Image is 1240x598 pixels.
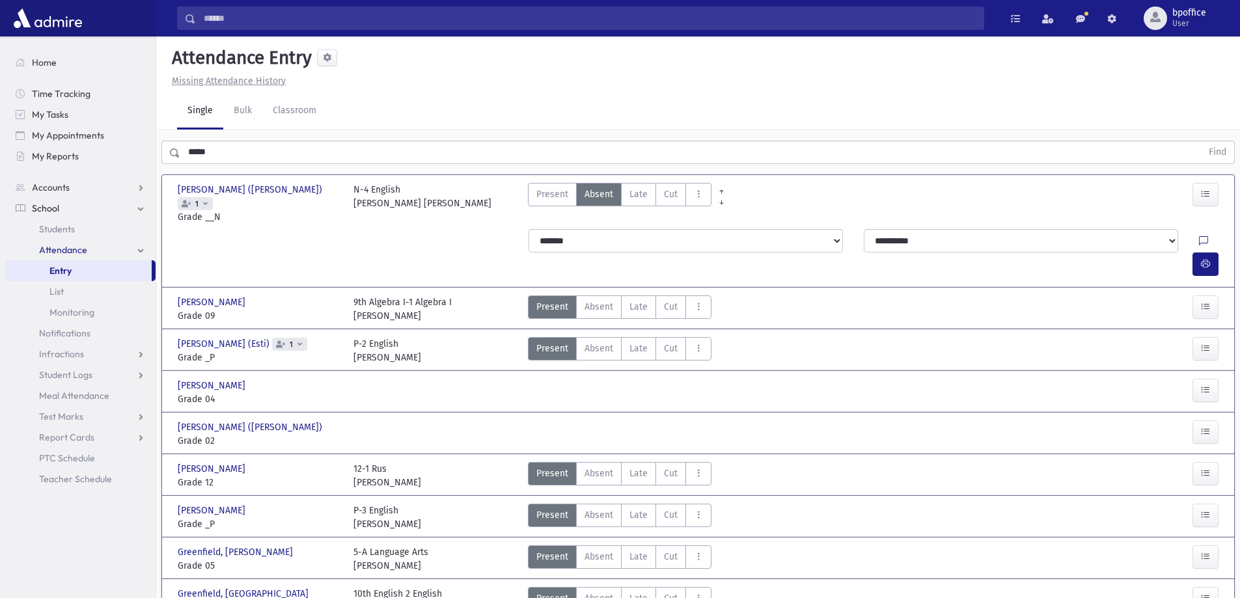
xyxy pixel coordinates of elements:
a: Report Cards [5,427,156,448]
span: Late [629,300,648,314]
input: Search [196,7,984,30]
span: Greenfield, [PERSON_NAME] [178,545,296,559]
span: My Tasks [32,109,68,120]
span: Time Tracking [32,88,90,100]
a: My Appointments [5,125,156,146]
div: 9th Algebra I-1 Algebra I [PERSON_NAME] [353,295,452,323]
span: [PERSON_NAME] [178,295,248,309]
a: Time Tracking [5,83,156,104]
span: Monitoring [49,306,94,318]
span: Grade 05 [178,559,340,573]
span: Teacher Schedule [39,473,112,485]
span: Attendance [39,244,87,256]
span: Late [629,550,648,564]
a: Entry [5,260,152,281]
div: AttTypes [528,295,711,323]
img: AdmirePro [10,5,85,31]
span: Grade 12 [178,476,340,489]
div: P-2 English [PERSON_NAME] [353,337,421,364]
span: Students [39,223,75,235]
div: AttTypes [528,183,711,224]
div: 12-1 Rus [PERSON_NAME] [353,462,421,489]
span: Cut [664,342,678,355]
a: Meal Attendance [5,385,156,406]
div: AttTypes [528,504,711,531]
span: Cut [664,550,678,564]
div: AttTypes [528,545,711,573]
a: Classroom [262,93,327,129]
span: bpoffice [1172,8,1206,18]
span: Present [536,300,568,314]
span: 1 [287,340,296,349]
span: Entry [49,265,72,277]
span: List [49,286,64,297]
div: N-4 English [PERSON_NAME] [PERSON_NAME] [353,183,491,224]
u: Missing Attendance History [172,75,286,87]
span: Grade 02 [178,434,340,448]
span: [PERSON_NAME] ([PERSON_NAME]) [178,183,325,197]
h5: Attendance Entry [167,47,312,69]
span: Late [629,342,648,355]
a: Attendance [5,239,156,260]
span: Student Logs [39,369,92,381]
a: Teacher Schedule [5,469,156,489]
div: P-3 English [PERSON_NAME] [353,504,421,531]
span: Meal Attendance [39,390,109,401]
span: Grade _P [178,351,340,364]
span: My Appointments [32,129,104,141]
a: Missing Attendance History [167,75,286,87]
span: [PERSON_NAME] [178,379,248,392]
a: My Reports [5,146,156,167]
a: Infractions [5,344,156,364]
a: Students [5,219,156,239]
span: Absent [585,342,613,355]
a: School [5,198,156,219]
span: User [1172,18,1206,29]
span: Notifications [39,327,90,339]
span: Present [536,550,568,564]
span: Home [32,57,57,68]
span: Present [536,508,568,522]
span: [PERSON_NAME] ([PERSON_NAME]) [178,420,325,434]
span: Present [536,187,568,201]
span: School [32,202,59,214]
span: 1 [193,200,201,208]
a: My Tasks [5,104,156,125]
span: Late [629,467,648,480]
span: Grade 04 [178,392,340,406]
a: Monitoring [5,302,156,323]
span: Late [629,508,648,522]
span: [PERSON_NAME] [178,462,248,476]
span: [PERSON_NAME] (Esti) [178,337,272,351]
a: Notifications [5,323,156,344]
span: Cut [664,300,678,314]
span: PTC Schedule [39,452,95,464]
a: Accounts [5,177,156,198]
span: Cut [664,508,678,522]
div: AttTypes [528,337,711,364]
span: Late [629,187,648,201]
span: Absent [585,187,613,201]
a: Bulk [223,93,262,129]
div: 5-A Language Arts [PERSON_NAME] [353,545,428,573]
span: Present [536,467,568,480]
a: List [5,281,156,302]
span: Absent [585,508,613,522]
a: Home [5,52,156,73]
span: Grade 09 [178,309,340,323]
span: My Reports [32,150,79,162]
a: PTC Schedule [5,448,156,469]
span: Grade _P [178,517,340,531]
span: Report Cards [39,431,94,443]
button: Find [1201,141,1234,163]
span: Infractions [39,348,84,360]
div: AttTypes [528,462,711,489]
span: Present [536,342,568,355]
span: Test Marks [39,411,83,422]
span: Cut [664,187,678,201]
span: Grade __N [178,210,340,224]
span: Absent [585,300,613,314]
a: Test Marks [5,406,156,427]
a: Single [177,93,223,129]
span: Absent [585,467,613,480]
